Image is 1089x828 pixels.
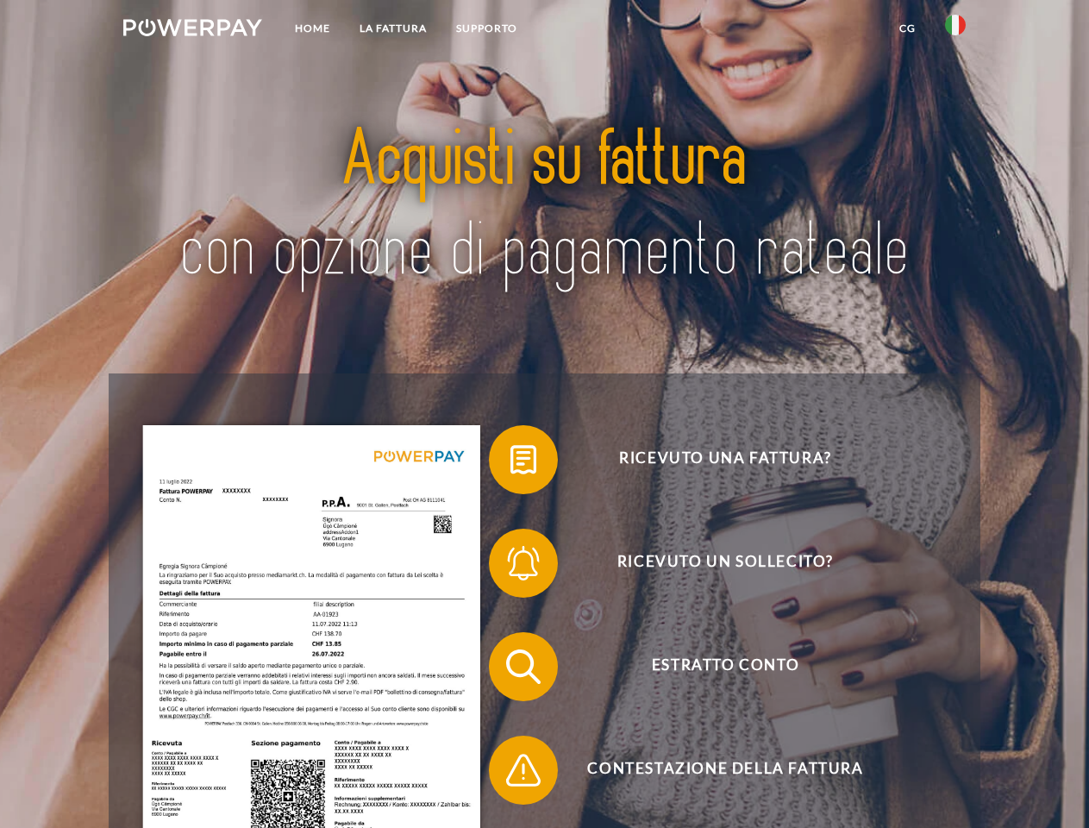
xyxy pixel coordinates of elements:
[165,83,924,330] img: title-powerpay_it.svg
[489,632,937,701] button: Estratto conto
[502,438,545,481] img: qb_bill.svg
[945,15,966,35] img: it
[514,529,936,598] span: Ricevuto un sollecito?
[489,425,937,494] button: Ricevuto una fattura?
[280,13,345,44] a: Home
[514,632,936,701] span: Estratto conto
[502,542,545,585] img: qb_bell.svg
[441,13,532,44] a: Supporto
[514,736,936,805] span: Contestazione della fattura
[489,736,937,805] button: Contestazione della fattura
[345,13,441,44] a: LA FATTURA
[502,645,545,688] img: qb_search.svg
[514,425,936,494] span: Ricevuto una fattura?
[502,749,545,792] img: qb_warning.svg
[123,19,262,36] img: logo-powerpay-white.svg
[885,13,930,44] a: CG
[489,529,937,598] button: Ricevuto un sollecito?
